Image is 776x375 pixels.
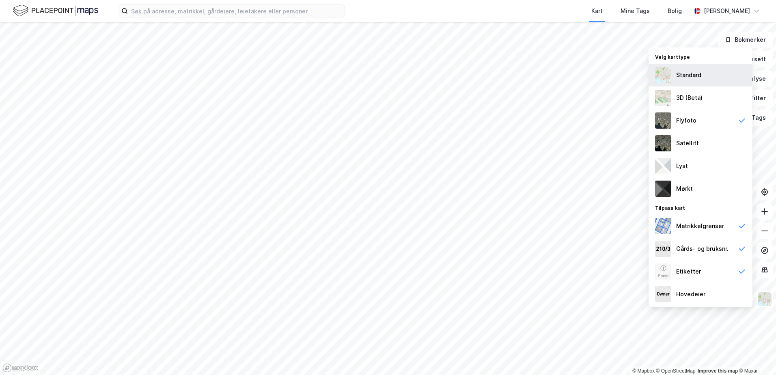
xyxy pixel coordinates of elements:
div: Gårds- og bruksnr. [676,244,729,254]
div: Tilpass kart [649,200,752,215]
div: Kart [591,6,603,16]
img: Z [655,90,671,106]
div: Hovedeier [676,289,705,299]
input: Søk på adresse, matrikkel, gårdeiere, leietakere eller personer [128,5,345,17]
button: Bokmerker [718,32,773,48]
iframe: Chat Widget [735,336,776,375]
div: Mine Tags [621,6,650,16]
div: Etiketter [676,267,701,276]
img: cadastreKeys.547ab17ec502f5a4ef2b.jpeg [655,241,671,257]
div: Bolig [668,6,682,16]
div: Standard [676,70,701,80]
div: Mørkt [676,184,693,194]
img: nCdM7BzjoCAAAAAElFTkSuQmCC [655,181,671,197]
div: Kontrollprogram for chat [735,336,776,375]
div: [PERSON_NAME] [704,6,750,16]
a: Improve this map [698,368,738,374]
div: Matrikkelgrenser [676,221,724,231]
div: 3D (Beta) [676,93,703,103]
img: majorOwner.b5e170eddb5c04bfeeff.jpeg [655,286,671,302]
img: Z [757,291,772,307]
img: logo.f888ab2527a4732fd821a326f86c7f29.svg [13,4,98,18]
img: cadastreBorders.cfe08de4b5ddd52a10de.jpeg [655,218,671,234]
a: OpenStreetMap [656,368,696,374]
button: Filter [734,90,773,106]
div: Flyfoto [676,116,696,125]
div: Velg karttype [649,49,752,64]
div: Lyst [676,161,688,171]
a: Mapbox [632,368,655,374]
img: Z [655,263,671,280]
img: Z [655,67,671,83]
button: Tags [735,110,773,126]
img: 9k= [655,135,671,151]
a: Mapbox homepage [2,363,38,373]
div: Satellitt [676,138,699,148]
img: Z [655,112,671,129]
img: luj3wr1y2y3+OchiMxRmMxRlscgabnMEmZ7DJGWxyBpucwSZnsMkZbHIGm5zBJmewyRlscgabnMEmZ7DJGWxyBpucwSZnsMkZ... [655,158,671,174]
